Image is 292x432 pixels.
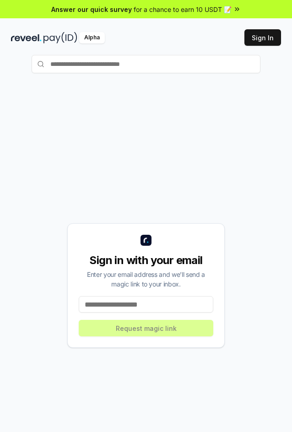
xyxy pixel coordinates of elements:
div: Enter your email address and we’ll send a magic link to your inbox. [79,270,213,289]
button: Sign In [244,29,281,46]
img: reveel_dark [11,32,42,43]
span: Answer our quick survey [51,5,132,14]
span: for a chance to earn 10 USDT 📝 [134,5,232,14]
img: logo_small [141,235,151,246]
div: Sign in with your email [79,253,213,268]
img: pay_id [43,32,77,43]
div: Alpha [79,32,105,43]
